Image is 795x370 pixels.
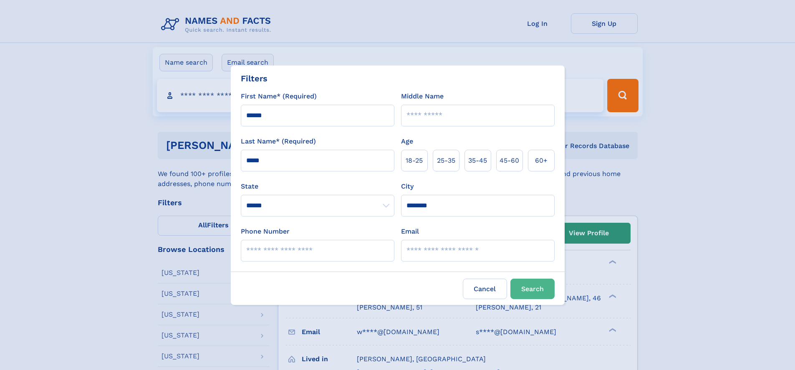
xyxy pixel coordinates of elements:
[241,91,317,101] label: First Name* (Required)
[401,227,419,237] label: Email
[241,72,268,85] div: Filters
[463,279,507,299] label: Cancel
[406,156,423,166] span: 18‑25
[401,91,444,101] label: Middle Name
[401,136,413,146] label: Age
[241,136,316,146] label: Last Name* (Required)
[500,156,519,166] span: 45‑60
[468,156,487,166] span: 35‑45
[510,279,555,299] button: Search
[401,181,414,191] label: City
[241,227,290,237] label: Phone Number
[437,156,455,166] span: 25‑35
[241,181,394,191] label: State
[535,156,548,166] span: 60+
